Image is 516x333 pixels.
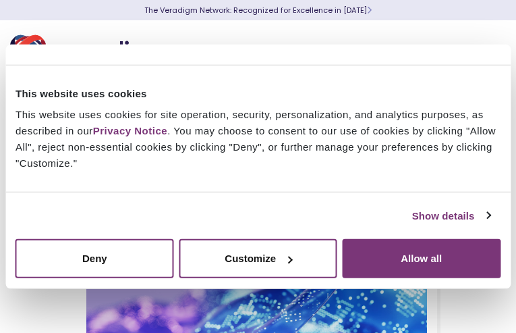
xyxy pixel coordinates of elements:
button: Toggle Navigation Menu [476,35,496,70]
a: The Veradigm Network: Recognized for Excellence in [DATE]Learn More [144,5,372,16]
a: Privacy Notice [93,125,167,136]
span: Learn More [367,5,372,16]
a: Show details [412,207,490,224]
div: This website uses cookies [16,85,500,101]
button: Deny [16,239,174,278]
button: Customize [179,239,337,278]
img: Veradigm logo [10,30,172,75]
button: Allow all [342,239,500,278]
div: This website uses cookies for site operation, security, personalization, and analytics purposes, ... [16,107,500,172]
